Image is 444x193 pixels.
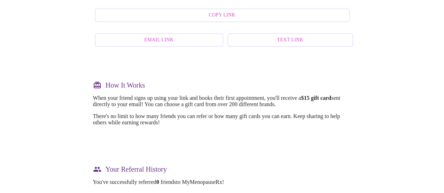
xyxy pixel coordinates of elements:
p: When your friend signs up using your link and books their first appointment, you'll receive a sen... [93,95,351,108]
span: Email Link [102,36,216,44]
a: Email Link [93,30,221,50]
button: Email Link [95,33,223,47]
h3: How It Works [106,81,145,89]
strong: 0 [156,179,159,185]
p: There's no limit to how many friends you can refer or how many gift cards you can earn. Keep shar... [93,113,351,126]
p: You've successfully referred friends to MyMenopauseRx! [93,179,351,185]
button: Text Link [227,33,353,47]
button: Copy Link [95,8,350,22]
span: Copy Link [102,11,342,20]
strong: $15 gift card [301,95,331,101]
h3: Your Referral History [106,165,167,173]
span: Text Link [235,36,345,44]
a: Text Link [226,30,351,50]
